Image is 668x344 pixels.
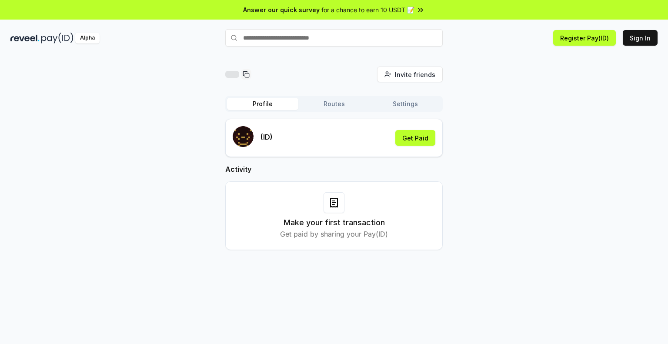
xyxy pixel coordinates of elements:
[298,98,370,110] button: Routes
[395,70,435,79] span: Invite friends
[280,229,388,239] p: Get paid by sharing your Pay(ID)
[41,33,73,43] img: pay_id
[243,5,320,14] span: Answer our quick survey
[227,98,298,110] button: Profile
[225,164,443,174] h2: Activity
[395,130,435,146] button: Get Paid
[553,30,616,46] button: Register Pay(ID)
[377,67,443,82] button: Invite friends
[75,33,100,43] div: Alpha
[10,33,40,43] img: reveel_dark
[284,217,385,229] h3: Make your first transaction
[370,98,441,110] button: Settings
[623,30,658,46] button: Sign In
[321,5,414,14] span: for a chance to earn 10 USDT 📝
[261,132,273,142] p: (ID)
